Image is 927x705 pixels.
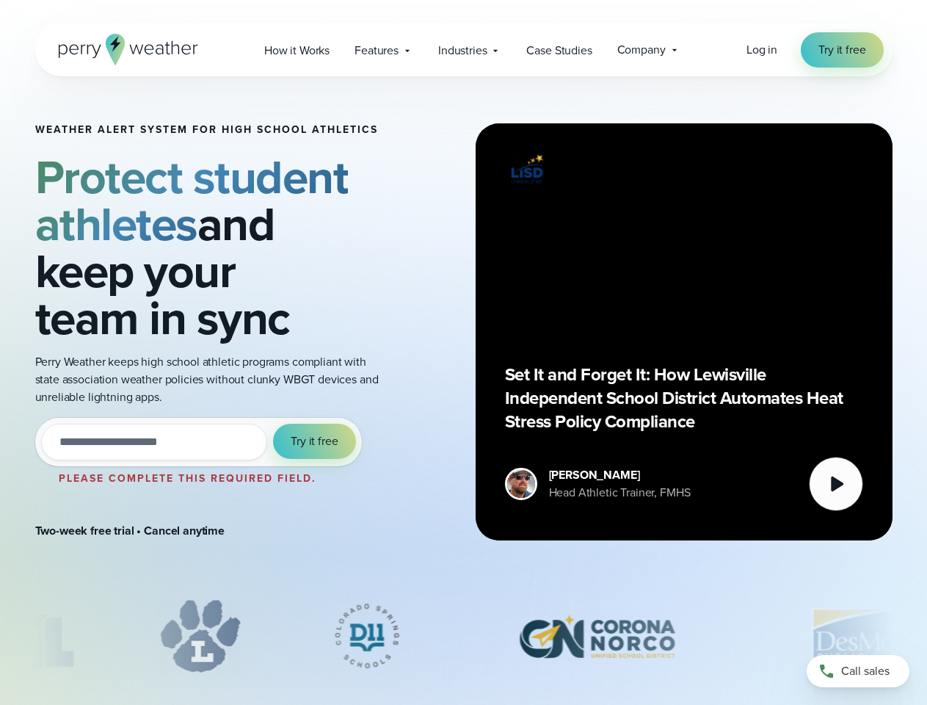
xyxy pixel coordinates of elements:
a: Try it free [801,32,883,68]
span: Try it free [291,433,338,450]
a: Call sales [807,655,909,687]
strong: Two-week free trial • Cancel anytime [35,522,225,539]
p: Set It and Forget It: How Lewisville Independent School District Automates Heat Stress Policy Com... [505,363,863,433]
div: [PERSON_NAME] [549,466,691,484]
span: Case Studies [526,42,592,59]
div: 4 of 12 [492,599,701,673]
div: 3 of 12 [311,599,422,673]
img: Colorado-Springs-School-District.svg [311,599,422,673]
label: Please complete this required field. [59,471,316,486]
button: Try it free [273,424,355,459]
span: Try it free [818,41,865,59]
img: cody-henschke-headshot [507,470,535,498]
div: 2 of 12 [159,599,241,673]
span: Log in [746,41,777,58]
h2: and keep your team in sync [35,153,379,341]
a: Log in [746,41,777,59]
h1: Weather Alert System for High School Athletics [35,124,379,136]
div: Head Athletic Trainer, FMHS [549,484,691,502]
a: How it Works [252,35,342,65]
img: Corona-Norco-Unified-School-District.svg [492,599,701,673]
a: Case Studies [514,35,604,65]
span: How it Works [264,42,330,59]
div: slideshow [35,599,893,680]
span: Call sales [841,662,890,680]
span: Features [355,42,399,59]
img: Lewisville ISD logo [505,153,549,186]
span: Company [617,41,666,59]
span: Industries [438,42,487,59]
strong: Protect student athletes [35,142,349,258]
p: Perry Weather keeps high school athletic programs compliant with state association weather polici... [35,353,379,406]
